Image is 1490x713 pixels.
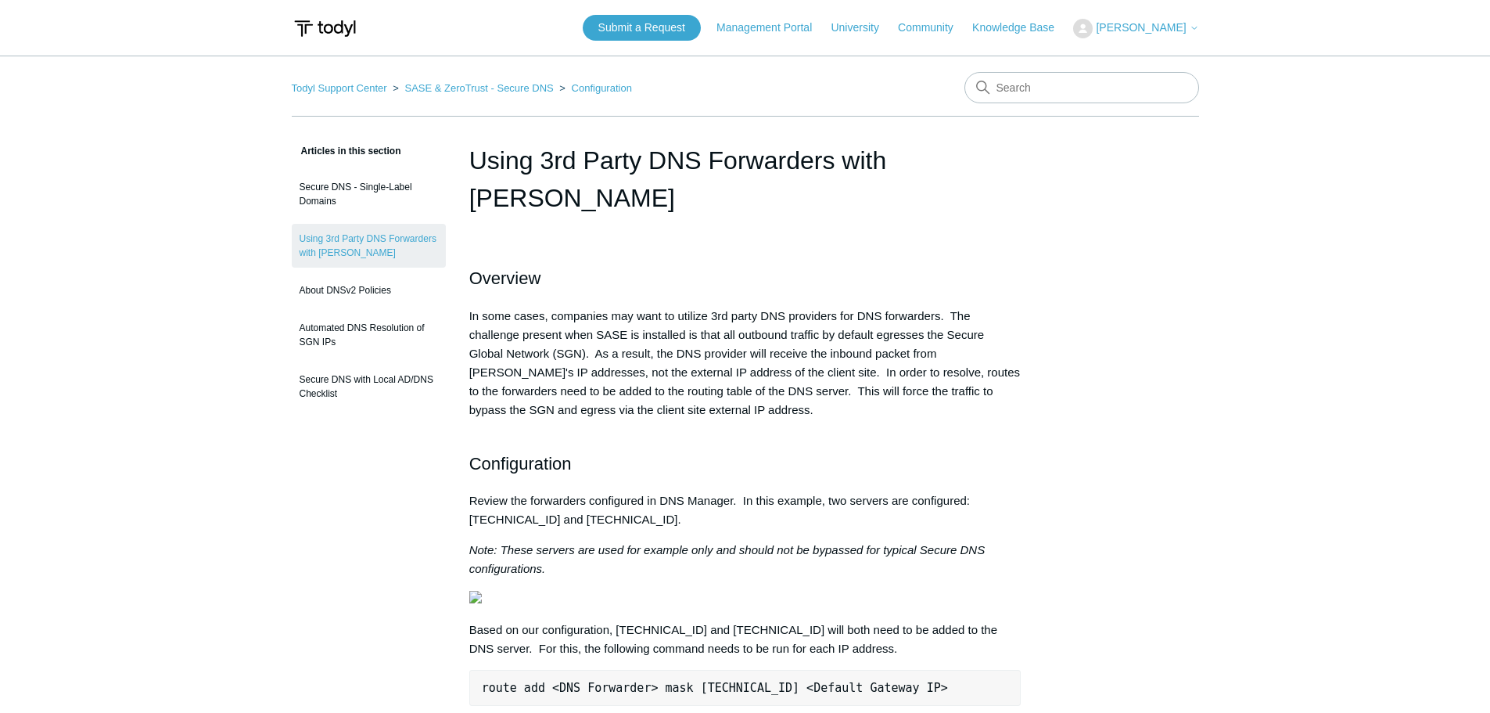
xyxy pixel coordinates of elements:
h1: Using 3rd Party DNS Forwarders with SASE [469,142,1021,217]
img: 18407347329299 [469,591,482,603]
img: Todyl Support Center Help Center home page [292,14,358,43]
a: Management Portal [716,20,828,36]
h2: Configuration [469,450,1021,477]
a: Secure DNS with Local AD/DNS Checklist [292,365,446,409]
h2: Overview [469,265,1021,292]
p: Review the forwarders configured in DNS Manager. In this example, two servers are configured: [TE... [469,492,1021,529]
a: Todyl Support Center [292,82,387,94]
pre: route add <DNS Forwarder> mask [TECHNICAL_ID] <Default Gateway IP> [469,670,1021,706]
input: Search [964,72,1199,103]
a: Using 3rd Party DNS Forwarders with [PERSON_NAME] [292,224,446,268]
a: SASE & ZeroTrust - Secure DNS [404,82,553,94]
a: Configuration [572,82,632,94]
p: Based on our configuration, [TECHNICAL_ID] and [TECHNICAL_ID] will both need to be added to the D... [469,621,1021,658]
a: About DNSv2 Policies [292,275,446,305]
a: Automated DNS Resolution of SGN IPs [292,313,446,357]
li: Configuration [556,82,632,94]
li: Todyl Support Center [292,82,390,94]
button: [PERSON_NAME] [1073,19,1198,38]
a: Knowledge Base [972,20,1070,36]
li: SASE & ZeroTrust - Secure DNS [390,82,556,94]
p: In some cases, companies may want to utilize 3rd party DNS providers for DNS forwarders. The chal... [469,307,1021,438]
a: Community [898,20,969,36]
em: Note: These servers are used for example only and should not be bypassed for typical Secure DNS c... [469,543,986,575]
a: Secure DNS - Single-Label Domains [292,172,446,216]
a: Submit a Request [583,15,701,41]
span: [PERSON_NAME] [1096,21,1186,34]
a: University [831,20,894,36]
span: Articles in this section [292,146,401,157]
